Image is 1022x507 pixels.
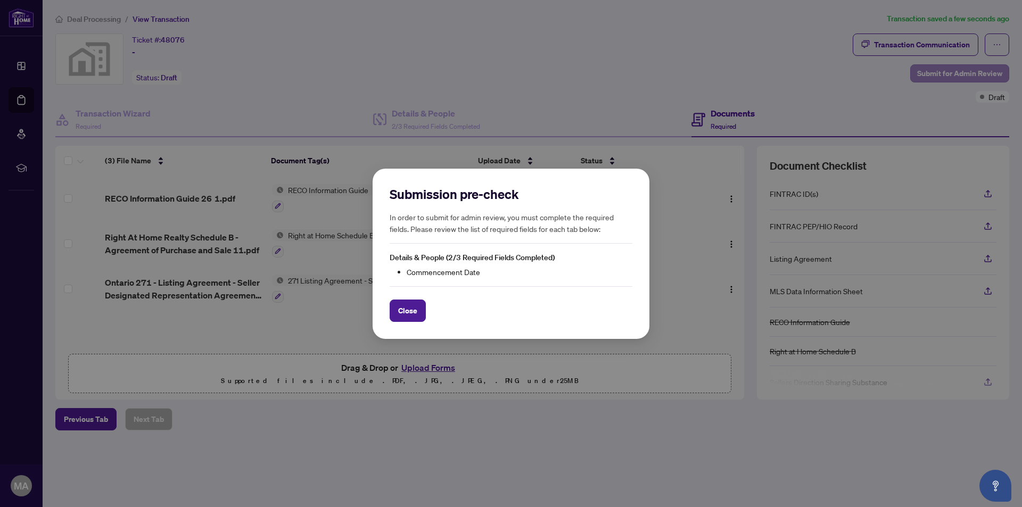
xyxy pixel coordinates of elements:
h2: Submission pre-check [390,186,632,203]
li: Commencement Date [407,265,632,277]
span: Close [398,302,417,319]
button: Open asap [979,470,1011,502]
button: Close [390,299,426,321]
h5: In order to submit for admin review, you must complete the required fields. Please review the lis... [390,211,632,235]
span: Details & People (2/3 Required Fields Completed) [390,253,555,262]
